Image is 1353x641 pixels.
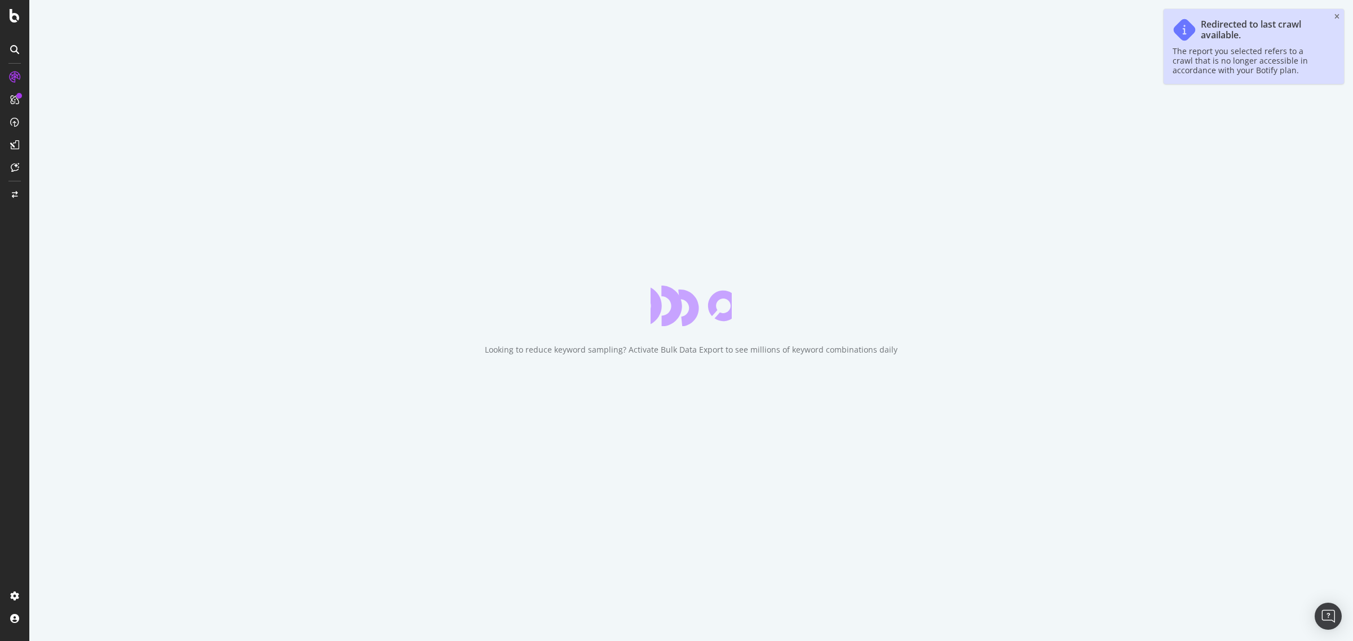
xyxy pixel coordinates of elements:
div: Open Intercom Messenger [1315,603,1342,630]
div: The report you selected refers to a crawl that is no longer accessible in accordance with your Bo... [1173,46,1324,75]
div: Redirected to last crawl available. [1201,19,1324,41]
div: animation [651,286,732,326]
div: Looking to reduce keyword sampling? Activate Bulk Data Export to see millions of keyword combinat... [485,344,897,355]
div: close toast [1334,14,1339,20]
